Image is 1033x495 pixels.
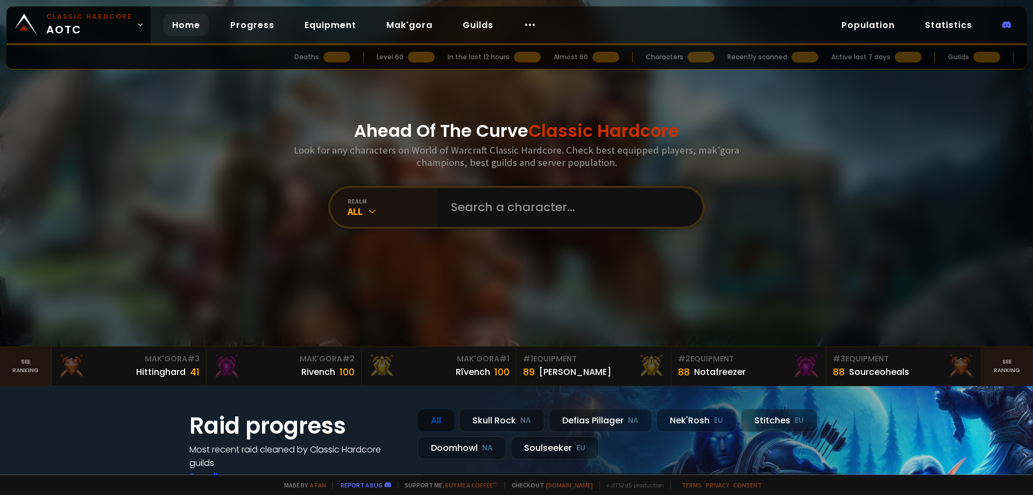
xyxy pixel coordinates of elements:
div: Almost 60 [554,52,588,62]
small: EU [795,415,804,426]
span: v. d752d5 - production [599,481,664,489]
small: Classic Hardcore [46,12,132,22]
div: All [348,205,438,218]
a: Classic HardcoreAOTC [6,6,151,43]
a: Mak'Gora#1Rîvench100 [362,347,516,386]
span: AOTC [46,12,132,38]
div: In the last 12 hours [448,52,510,62]
a: Report a bug [341,481,383,489]
div: Recently scanned [727,52,787,62]
a: #3Equipment88Sourceoheals [826,347,981,386]
span: Made by [278,481,326,489]
div: Nek'Rosh [656,409,737,432]
div: Hittinghard [136,365,186,379]
input: Search a character... [444,188,690,227]
h4: Most recent raid cleaned by Classic Hardcore guilds [189,443,405,470]
div: Defias Pillager [549,409,652,432]
span: # 2 [678,353,690,364]
a: Guilds [454,14,502,36]
a: Buy me a coffee [445,481,498,489]
span: # 1 [499,353,510,364]
div: Characters [646,52,683,62]
div: 89 [523,365,535,379]
a: Terms [682,481,702,489]
div: Deaths [294,52,319,62]
div: 41 [190,365,200,379]
span: # 2 [342,353,355,364]
div: Equipment [678,353,819,365]
div: Rivench [301,365,335,379]
div: Equipment [523,353,664,365]
div: Soulseeker [511,436,599,459]
div: Notafreezer [694,365,746,379]
a: #1Equipment89[PERSON_NAME] [516,347,671,386]
div: Rîvench [456,365,490,379]
div: Mak'Gora [58,353,200,365]
a: Mak'Gora#2Rivench100 [207,347,362,386]
small: EU [576,443,585,454]
span: Support me, [398,481,498,489]
span: Checkout [505,481,593,489]
div: Stitches [741,409,817,432]
a: Statistics [916,14,981,36]
a: a fan [310,481,326,489]
small: NA [520,415,531,426]
div: Mak'Gora [213,353,355,365]
div: Active last 7 days [831,52,890,62]
div: Guilds [948,52,969,62]
a: See all progress [189,470,259,483]
a: Consent [733,481,762,489]
a: Home [164,14,209,36]
div: [PERSON_NAME] [539,365,611,379]
div: 100 [339,365,355,379]
h3: Look for any characters on World of Warcraft Classic Hardcore. Check best equipped players, mak'g... [289,144,744,169]
span: # 1 [523,353,533,364]
a: Equipment [296,14,365,36]
a: #2Equipment88Notafreezer [671,347,826,386]
div: Equipment [833,353,974,365]
div: 88 [833,365,845,379]
a: Mak'Gora#3Hittinghard41 [52,347,207,386]
small: NA [628,415,639,426]
a: Population [833,14,903,36]
div: realm [348,197,438,205]
a: [DOMAIN_NAME] [546,481,593,489]
div: Mak'Gora [368,353,510,365]
h1: Ahead Of The Curve [354,118,679,144]
small: NA [482,443,493,454]
a: Progress [222,14,283,36]
h1: Raid progress [189,409,405,443]
a: Seeranking [981,347,1033,386]
span: # 3 [833,353,845,364]
span: Classic Hardcore [528,118,679,143]
a: Mak'gora [378,14,441,36]
div: Level 60 [377,52,404,62]
span: # 3 [187,353,200,364]
div: Doomhowl [418,436,506,459]
a: Privacy [706,481,729,489]
div: 100 [494,365,510,379]
div: Sourceoheals [849,365,909,379]
small: EU [714,415,723,426]
div: All [418,409,455,432]
div: 88 [678,365,690,379]
div: Skull Rock [459,409,544,432]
